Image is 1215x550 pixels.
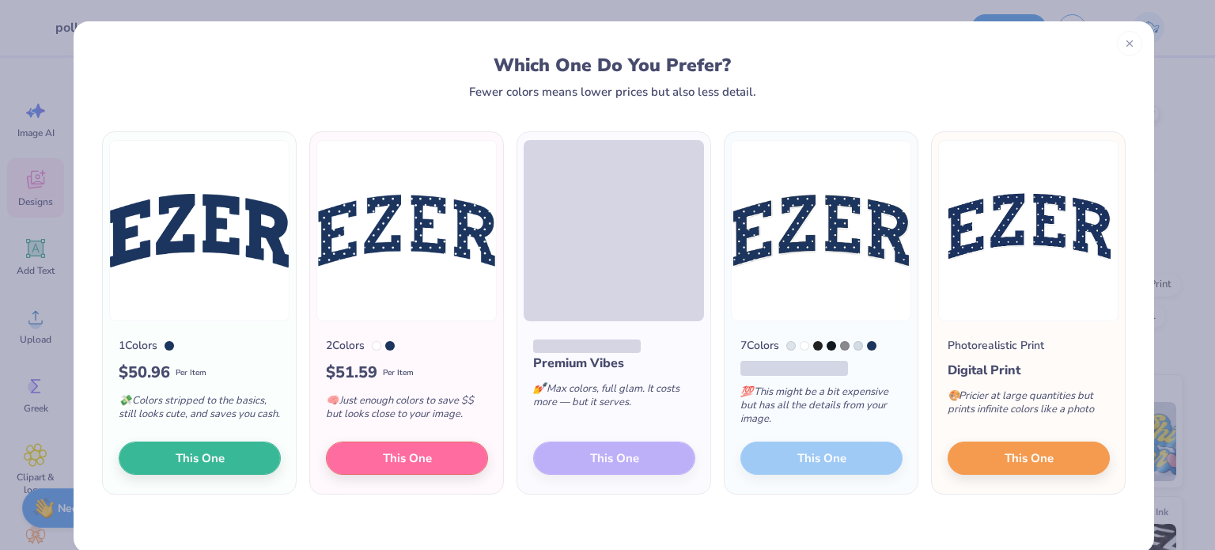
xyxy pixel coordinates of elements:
div: Premium Vibes [533,354,695,373]
span: $ 50.96 [119,361,170,385]
div: 642 C [854,341,863,351]
span: This One [175,449,224,468]
button: This One [326,442,488,475]
span: 💅 [533,381,546,396]
div: 2 Colors [326,337,365,354]
span: $ 51.59 [326,361,377,385]
div: Just enough colors to save $$ but looks close to your image. [326,385,488,437]
div: Fewer colors means lower prices but also less detail. [469,85,756,98]
span: 🧠 [326,393,339,408]
div: 7 Colors [740,337,779,354]
div: White [372,341,381,351]
span: Per Item [383,367,414,379]
img: 7 color option [731,140,911,321]
div: Black 6 C [827,341,836,351]
div: White [800,341,809,351]
div: 534 C [867,341,876,351]
span: 💯 [740,385,753,399]
span: Per Item [176,367,206,379]
div: Photorealistic Print [948,337,1044,354]
div: Pricier at large quantities but prints infinite colors like a photo [948,380,1110,432]
div: Max colors, full glam. It costs more — but it serves. [533,373,695,425]
div: Digital Print [948,361,1110,380]
div: 1 Colors [119,337,157,354]
span: This One [1004,449,1053,468]
div: 656 C [786,341,796,351]
span: 💸 [119,393,131,408]
div: This might be a bit expensive but has all the details from your image. [740,376,903,442]
button: This One [948,442,1110,475]
div: Which One Do You Prefer? [116,55,1109,76]
span: This One [382,449,431,468]
img: Photorealistic preview [938,140,1118,321]
div: 534 C [165,341,174,351]
button: This One [119,442,281,475]
span: 🎨 [948,389,960,403]
div: Neutral Black C [813,341,823,351]
div: Colors stripped to the basics, still looks cute, and saves you cash. [119,385,281,437]
img: 2 color option [316,140,497,321]
div: 534 C [385,341,395,351]
img: 1 color option [109,140,290,321]
div: Cool Gray 8 C [840,341,850,351]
